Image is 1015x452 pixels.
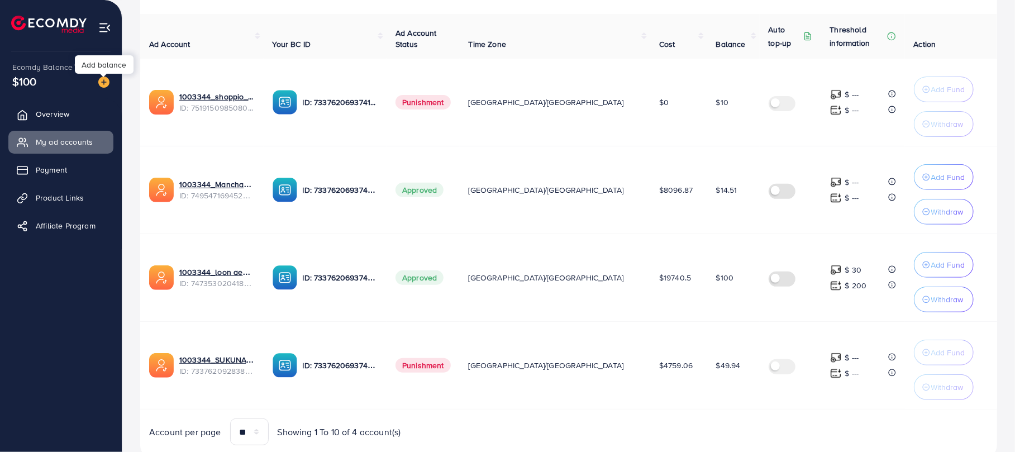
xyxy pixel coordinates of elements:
img: top-up amount [830,104,842,116]
img: top-up amount [830,280,842,292]
span: Account per page [149,426,221,439]
button: Withdraw [914,111,974,137]
p: $ --- [845,103,859,117]
p: $ --- [845,367,859,380]
span: $19740.5 [659,272,691,283]
span: Ecomdy Balance [12,61,73,73]
span: My ad accounts [36,136,93,148]
span: $0 [659,97,669,108]
button: Add Fund [914,340,974,365]
span: Ad Account [149,39,190,50]
p: Withdraw [931,117,964,131]
img: top-up amount [830,352,842,364]
div: <span class='underline'>1003344_Manchaster_1745175503024</span></br>7495471694526988304 [179,179,255,202]
span: ID: 7519150985080684551 [179,102,255,113]
span: ID: 7473530204183674896 [179,278,255,289]
span: $8096.87 [659,184,693,196]
p: $ 200 [845,279,867,292]
p: Add Fund [931,170,965,184]
div: <span class='underline'>1003344_shoppio_1750688962312</span></br>7519150985080684551 [179,91,255,114]
p: Withdraw [931,380,964,394]
img: image [98,77,109,88]
button: Add Fund [914,77,974,102]
a: 1003344_shoppio_1750688962312 [179,91,255,102]
span: $100 [716,272,734,283]
span: Punishment [395,358,451,373]
p: Withdraw [931,205,964,218]
p: ID: 7337620693741338625 [303,96,378,109]
img: top-up amount [830,264,842,276]
p: Auto top-up [769,23,801,50]
img: top-up amount [830,368,842,379]
a: 1003344_SUKUNAT_1708423019062 [179,354,255,365]
span: ID: 7495471694526988304 [179,190,255,201]
div: Add balance [75,55,134,74]
span: [GEOGRAPHIC_DATA]/[GEOGRAPHIC_DATA] [469,360,624,371]
img: ic-ads-acc.e4c84228.svg [149,265,174,290]
span: $10 [716,97,728,108]
button: Withdraw [914,374,974,400]
img: ic-ads-acc.e4c84228.svg [149,353,174,378]
span: Time Zone [469,39,506,50]
a: Payment [8,159,113,181]
a: My ad accounts [8,131,113,153]
img: ic-ba-acc.ded83a64.svg [273,265,297,290]
p: Add Fund [931,258,965,272]
img: menu [98,21,111,34]
span: [GEOGRAPHIC_DATA]/[GEOGRAPHIC_DATA] [469,272,624,283]
span: $14.51 [716,184,737,196]
p: Withdraw [931,293,964,306]
p: ID: 7337620693741338625 [303,359,378,372]
p: ID: 7337620693741338625 [303,271,378,284]
span: Approved [395,183,444,197]
button: Withdraw [914,199,974,225]
iframe: Chat [968,402,1007,444]
span: Overview [36,108,69,120]
a: Product Links [8,187,113,209]
span: Product Links [36,192,84,203]
span: Cost [659,39,675,50]
div: <span class='underline'>1003344_SUKUNAT_1708423019062</span></br>7337620928383565826 [179,354,255,377]
span: Payment [36,164,67,175]
img: ic-ba-acc.ded83a64.svg [273,353,297,378]
span: Affiliate Program [36,220,96,231]
p: ID: 7337620693741338625 [303,183,378,197]
a: Overview [8,103,113,125]
p: $ --- [845,351,859,364]
p: $ --- [845,88,859,101]
img: top-up amount [830,177,842,188]
p: Add Fund [931,346,965,359]
a: Affiliate Program [8,215,113,237]
span: Punishment [395,95,451,110]
img: ic-ba-acc.ded83a64.svg [273,90,297,115]
img: top-up amount [830,89,842,101]
p: Threshold information [830,23,885,50]
p: $ 30 [845,263,862,277]
img: ic-ads-acc.e4c84228.svg [149,90,174,115]
a: 1003344_Manchaster_1745175503024 [179,179,255,190]
span: ID: 7337620928383565826 [179,365,255,377]
span: [GEOGRAPHIC_DATA]/[GEOGRAPHIC_DATA] [469,97,624,108]
span: Action [914,39,936,50]
img: top-up amount [830,192,842,204]
p: $ --- [845,191,859,204]
span: $100 [10,68,39,95]
img: ic-ads-acc.e4c84228.svg [149,178,174,202]
span: [GEOGRAPHIC_DATA]/[GEOGRAPHIC_DATA] [469,184,624,196]
img: ic-ba-acc.ded83a64.svg [273,178,297,202]
button: Add Fund [914,164,974,190]
button: Add Fund [914,252,974,278]
button: Withdraw [914,287,974,312]
img: logo [11,16,87,33]
p: $ --- [845,175,859,189]
span: Showing 1 To 10 of 4 account(s) [278,426,401,439]
a: 1003344_loon ae_1740066863007 [179,267,255,278]
p: Add Fund [931,83,965,96]
span: Ad Account Status [395,27,437,50]
span: Approved [395,270,444,285]
span: Balance [716,39,746,50]
div: <span class='underline'>1003344_loon ae_1740066863007</span></br>7473530204183674896 [179,267,255,289]
span: Your BC ID [273,39,311,50]
span: $4759.06 [659,360,693,371]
